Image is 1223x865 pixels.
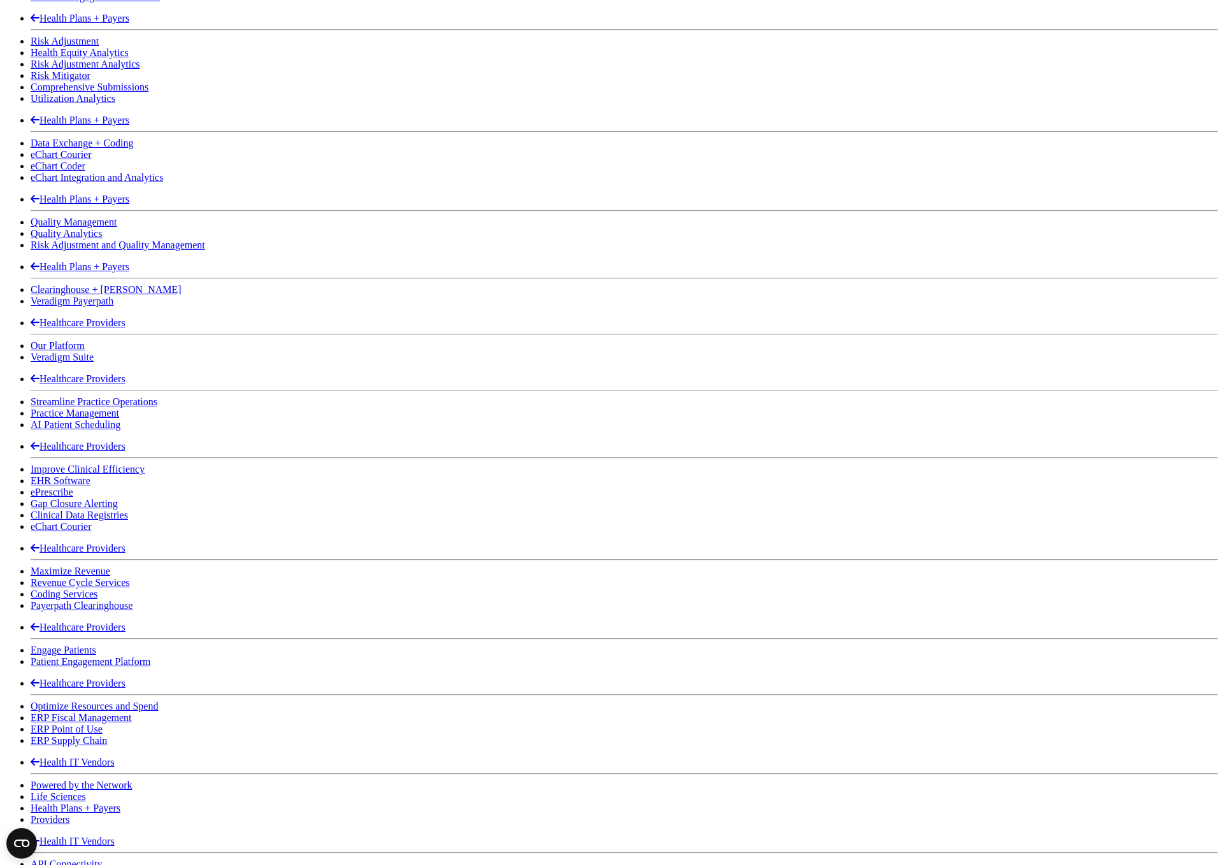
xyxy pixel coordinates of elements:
[31,678,125,689] a: Healthcare Providers
[31,543,125,554] a: Healthcare Providers
[31,239,205,250] a: Risk Adjustment and Quality Management
[31,475,90,486] a: EHR Software
[31,724,103,734] a: ERP Point of Use
[978,786,1208,850] iframe: Drift Chat Widget
[31,13,129,24] a: Health Plans + Payers
[31,600,132,611] a: Payerpath Clearinghouse
[31,82,148,92] a: Comprehensive Submissions
[31,622,125,633] a: Healthcare Providers
[31,803,120,813] a: Health Plans + Payers
[31,340,85,351] a: Our Platform
[31,441,125,452] a: Healthcare Providers
[31,757,115,768] a: Health IT Vendors
[31,115,129,125] a: Health Plans + Payers
[31,36,99,46] a: Risk Adjustment
[31,487,73,497] a: ePrescribe
[31,373,125,384] a: Healthcare Providers
[31,93,115,104] a: Utilization Analytics
[31,577,130,588] a: Revenue Cycle Services
[31,645,96,655] a: Engage Patients
[31,791,86,802] a: Life Sciences
[31,172,163,183] a: eChart Integration and Analytics
[31,228,102,239] a: Quality Analytics
[31,161,85,171] a: eChart Coder
[31,194,129,204] a: Health Plans + Payers
[31,521,92,532] a: eChart Courier
[31,464,145,475] a: Improve Clinical Efficiency
[31,352,94,362] a: Veradigm Suite
[31,261,129,272] a: Health Plans + Payers
[31,510,128,520] a: Clinical Data Registries
[31,408,119,418] a: Practice Management
[31,59,140,69] a: Risk Adjustment Analytics
[31,70,90,81] a: Risk Mitigator
[31,498,118,509] a: Gap Closure Alerting
[31,735,107,746] a: ERP Supply Chain
[31,396,157,407] a: Streamline Practice Operations
[31,47,129,58] a: Health Equity Analytics
[31,814,69,825] a: Providers
[31,780,132,790] a: Powered by the Network
[31,149,92,160] a: eChart Courier
[31,419,120,430] a: AI Patient Scheduling
[6,828,37,859] button: Open CMP widget
[31,589,97,599] a: Coding Services
[31,217,117,227] a: Quality Management
[31,656,150,667] a: Patient Engagement Platform
[31,701,158,711] a: Optimize Resources and Spend
[31,836,115,847] a: Health IT Vendors
[31,138,133,148] a: Data Exchange + Coding
[31,284,182,295] a: Clearinghouse + [PERSON_NAME]
[31,317,125,328] a: Healthcare Providers
[31,566,110,576] a: Maximize Revenue
[31,712,132,723] a: ERP Fiscal Management
[31,296,113,306] a: Veradigm Payerpath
